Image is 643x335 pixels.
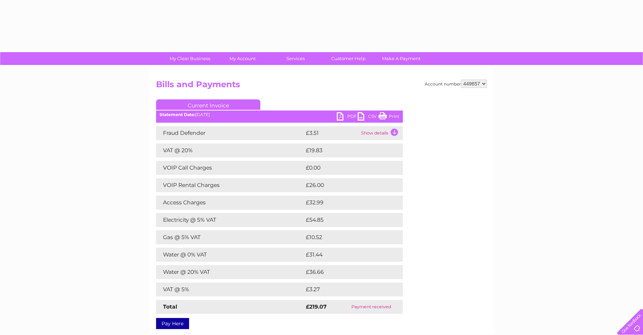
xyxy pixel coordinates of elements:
[304,283,386,296] td: £3.27
[304,161,387,175] td: £0.00
[156,126,304,140] td: Fraud Defender
[156,318,189,329] a: Pay Here
[359,126,403,140] td: Show details
[425,80,487,88] div: Account number
[304,213,389,227] td: £54.85
[156,144,304,157] td: VAT @ 20%
[304,126,359,140] td: £3.51
[156,161,304,175] td: VOIP Call Charges
[156,213,304,227] td: Electricity @ 5% VAT
[156,80,487,93] h2: Bills and Payments
[304,144,388,157] td: £19.83
[160,112,195,117] b: Statement Date:
[304,196,389,210] td: £32.99
[156,112,403,117] div: [DATE]
[379,112,399,122] a: Print
[214,52,271,65] a: My Account
[358,112,379,122] a: CSV
[156,283,304,296] td: VAT @ 5%
[373,52,430,65] a: Make A Payment
[163,303,177,310] strong: Total
[304,248,388,262] td: £31.44
[156,99,260,110] a: Current Invoice
[304,230,388,244] td: £10.52
[156,196,304,210] td: Access Charges
[306,303,327,310] strong: £219.07
[320,52,377,65] a: Customer Help
[340,300,403,314] td: Payment received
[161,52,219,65] a: My Clear Business
[337,112,358,122] a: PDF
[156,265,304,279] td: Water @ 20% VAT
[156,248,304,262] td: Water @ 0% VAT
[156,178,304,192] td: VOIP Rental Charges
[304,178,389,192] td: £26.00
[267,52,324,65] a: Services
[156,230,304,244] td: Gas @ 5% VAT
[304,265,389,279] td: £36.66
